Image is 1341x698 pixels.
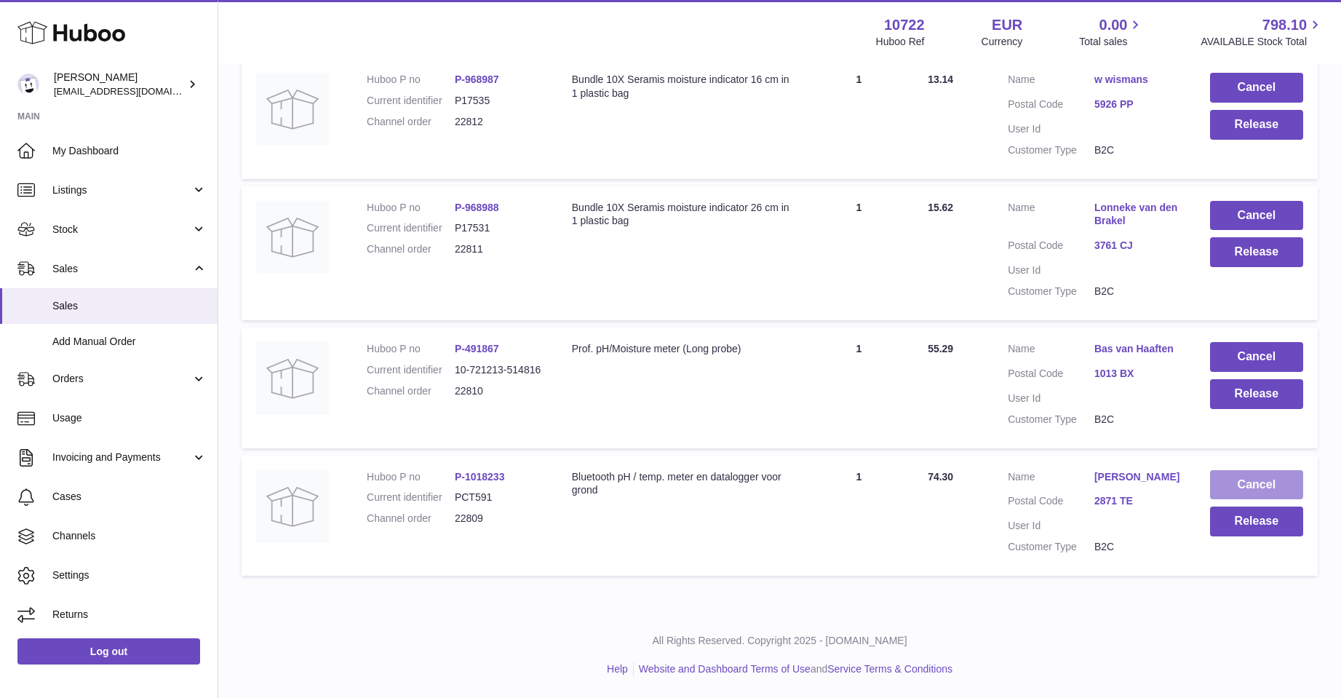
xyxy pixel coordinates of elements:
span: Usage [52,411,207,425]
div: Bundle 10X Seramis moisture indicator 16 cm in 1 plastic bag [572,73,790,100]
span: 798.10 [1262,15,1307,35]
a: Service Terms & Conditions [827,663,952,675]
dt: Name [1008,73,1094,90]
span: Channels [52,529,207,543]
a: Bas van Haaften [1094,342,1181,356]
dt: Huboo P no [367,201,455,215]
dt: Name [1008,342,1094,360]
img: no-photo.jpg [256,73,329,146]
li: and [634,662,952,676]
span: 15.62 [928,202,953,213]
button: Cancel [1210,201,1303,231]
dt: Customer Type [1008,413,1094,427]
dt: User Id [1008,392,1094,405]
dd: 10-721213-514816 [455,363,543,377]
span: Returns [52,608,207,622]
strong: 10722 [884,15,925,35]
span: Invoicing and Payments [52,451,191,464]
span: Sales [52,262,191,276]
button: Release [1210,507,1303,536]
dt: Huboo P no [367,470,455,484]
strong: EUR [992,15,1022,35]
dt: Current identifier [367,491,455,504]
dt: Postal Code [1008,239,1094,256]
div: Bundle 10X Seramis moisture indicator 26 cm in 1 plastic bag [572,201,790,229]
span: [EMAIL_ADDRESS][DOMAIN_NAME] [54,85,214,97]
span: AVAILABLE Stock Total [1201,35,1324,49]
dt: Channel order [367,512,455,526]
dt: Channel order [367,115,455,129]
dt: Postal Code [1008,367,1094,384]
a: [PERSON_NAME] [1094,470,1181,484]
td: 1 [805,328,913,448]
dt: Huboo P no [367,73,455,87]
dt: Customer Type [1008,143,1094,157]
span: Settings [52,568,207,582]
span: Total sales [1079,35,1144,49]
a: w wismans [1094,73,1181,87]
dd: P17531 [455,221,543,235]
span: 74.30 [928,471,953,483]
td: 1 [805,58,913,179]
a: P-968988 [455,202,499,213]
dt: Current identifier [367,363,455,377]
dt: Name [1008,470,1094,488]
button: Cancel [1210,342,1303,372]
span: Orders [52,372,191,386]
dd: 22809 [455,512,543,526]
button: Release [1210,110,1303,140]
dd: B2C [1094,413,1181,427]
span: Sales [52,299,207,313]
dd: PCT591 [455,491,543,504]
span: My Dashboard [52,144,207,158]
a: 798.10 AVAILABLE Stock Total [1201,15,1324,49]
p: All Rights Reserved. Copyright 2025 - [DOMAIN_NAME] [230,634,1329,648]
span: Listings [52,183,191,197]
span: Stock [52,223,191,237]
dt: Channel order [367,384,455,398]
dd: 22810 [455,384,543,398]
dd: P17535 [455,94,543,108]
button: Cancel [1210,73,1303,103]
dd: B2C [1094,285,1181,298]
img: no-photo.jpg [256,201,329,274]
dd: 22811 [455,242,543,256]
dt: Current identifier [367,221,455,235]
span: Add Manual Order [52,335,207,349]
div: [PERSON_NAME] [54,71,185,98]
a: Log out [17,638,200,665]
a: Website and Dashboard Terms of Use [639,663,811,675]
img: sales@plantcaretools.com [17,74,39,95]
a: P-491867 [455,343,499,354]
a: 2871 TE [1094,494,1181,508]
span: 13.14 [928,74,953,85]
dt: Customer Type [1008,540,1094,554]
dt: Current identifier [367,94,455,108]
dt: Name [1008,201,1094,232]
dt: User Id [1008,519,1094,533]
dd: B2C [1094,540,1181,554]
a: 0.00 Total sales [1079,15,1144,49]
a: 5926 PP [1094,98,1181,111]
dt: Channel order [367,242,455,256]
dt: User Id [1008,122,1094,136]
div: Huboo Ref [876,35,925,49]
button: Cancel [1210,470,1303,500]
button: Release [1210,379,1303,409]
dt: Huboo P no [367,342,455,356]
dd: 22812 [455,115,543,129]
dt: User Id [1008,263,1094,277]
button: Release [1210,237,1303,267]
span: 0.00 [1099,15,1128,35]
div: Currency [982,35,1023,49]
a: 3761 CJ [1094,239,1181,253]
a: Help [607,663,628,675]
dd: B2C [1094,143,1181,157]
td: 1 [805,456,913,576]
a: P-968987 [455,74,499,85]
span: Cases [52,490,207,504]
div: Bluetooth pH / temp. meter en datalogger voor grond [572,470,790,498]
dt: Customer Type [1008,285,1094,298]
img: no-photo.jpg [256,470,329,543]
div: Prof. pH/Moisture meter (Long probe) [572,342,790,356]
